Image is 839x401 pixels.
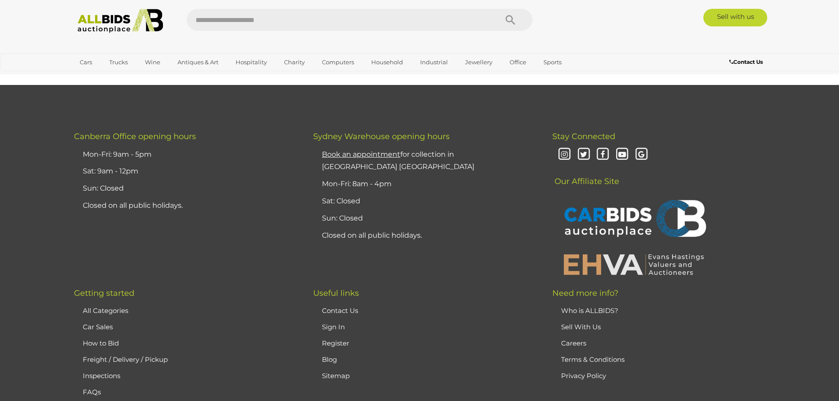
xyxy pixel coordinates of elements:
li: Closed on all public holidays. [81,197,291,214]
a: All Categories [83,306,128,315]
span: Canberra Office opening hours [74,132,196,141]
a: How to Bid [83,339,119,347]
a: FAQs [83,388,101,396]
li: Mon-Fri: 8am - 4pm [320,176,530,193]
a: Industrial [414,55,454,70]
span: Our Affiliate Site [552,163,619,186]
u: Book an appointment [322,150,400,158]
a: Blog [322,355,337,364]
a: [GEOGRAPHIC_DATA] [74,70,148,84]
a: Sitemap [322,372,350,380]
a: Sell With Us [561,323,601,331]
button: Search [488,9,532,31]
a: Freight / Delivery / Pickup [83,355,168,364]
b: Contact Us [729,59,763,65]
span: Need more info? [552,288,618,298]
a: Household [366,55,409,70]
a: Car Sales [83,323,113,331]
a: Antiques & Art [172,55,224,70]
i: Instagram [557,147,572,162]
i: Google [634,147,649,162]
li: Sun: Closed [81,180,291,197]
img: Allbids.com.au [73,9,168,33]
li: Mon-Fri: 9am - 5pm [81,146,291,163]
a: Inspections [83,372,120,380]
a: Privacy Policy [561,372,606,380]
img: EHVA | Evans Hastings Valuers and Auctioneers [559,253,709,276]
a: Computers [316,55,360,70]
a: Sign In [322,323,345,331]
a: Terms & Conditions [561,355,625,364]
a: Sports [538,55,567,70]
a: Who is ALLBIDS? [561,306,618,315]
a: Office [504,55,532,70]
i: Twitter [576,147,591,162]
span: Getting started [74,288,134,298]
a: Careers [561,339,586,347]
li: Sat: 9am - 12pm [81,163,291,180]
a: Contact Us [322,306,358,315]
a: Register [322,339,349,347]
span: Sydney Warehouse opening hours [313,132,450,141]
span: Stay Connected [552,132,615,141]
i: Youtube [614,147,630,162]
a: Charity [278,55,310,70]
a: Sell with us [703,9,767,26]
a: Hospitality [230,55,273,70]
a: Trucks [103,55,133,70]
a: Cars [74,55,98,70]
li: Sat: Closed [320,193,530,210]
li: Closed on all public holidays. [320,227,530,244]
a: Contact Us [729,57,765,67]
li: Sun: Closed [320,210,530,227]
i: Facebook [595,147,610,162]
img: CARBIDS Auctionplace [559,191,709,249]
span: Useful links [313,288,359,298]
a: Wine [139,55,166,70]
a: Book an appointmentfor collection in [GEOGRAPHIC_DATA] [GEOGRAPHIC_DATA] [322,150,474,171]
a: Jewellery [459,55,498,70]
